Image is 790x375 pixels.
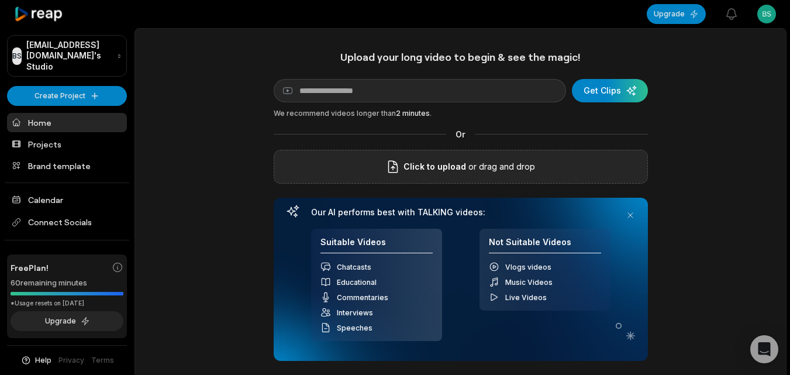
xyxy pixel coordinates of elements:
h4: Suitable Videos [320,237,433,254]
div: Open Intercom Messenger [750,335,778,363]
span: Commentaries [337,293,388,302]
span: Educational [337,278,377,287]
div: 60 remaining minutes [11,277,123,289]
button: Create Project [7,86,127,105]
span: 2 minutes [396,109,430,118]
span: Connect Socials [7,212,127,233]
div: We recommend videos longer than . [274,108,648,119]
a: Projects [7,135,127,154]
span: Free Plan! [11,262,49,274]
span: Live Videos [505,293,547,302]
span: Music Videos [505,278,553,287]
span: Or [446,128,475,140]
button: Get Clips [572,79,648,102]
div: BS [12,47,22,65]
a: Calendar [7,190,127,209]
h3: Our AI performs best with TALKING videos: [311,207,610,218]
h1: Upload your long video to begin & see the magic! [274,50,648,64]
p: or drag and drop [466,160,535,174]
span: Interviews [337,308,373,317]
span: Help [35,355,51,366]
span: Chatcasts [337,263,371,271]
span: Speeches [337,324,372,332]
button: Upgrade [647,4,706,24]
a: Privacy [58,355,84,366]
p: [EMAIL_ADDRESS][DOMAIN_NAME]'s Studio [26,40,112,72]
span: Vlogs videos [505,263,551,271]
a: Brand template [7,156,127,176]
div: *Usage resets on [DATE] [11,299,123,308]
a: Terms [91,355,114,366]
a: Home [7,113,127,132]
h4: Not Suitable Videos [489,237,601,254]
button: Upgrade [11,311,123,331]
span: Click to upload [403,160,466,174]
button: Help [20,355,51,366]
